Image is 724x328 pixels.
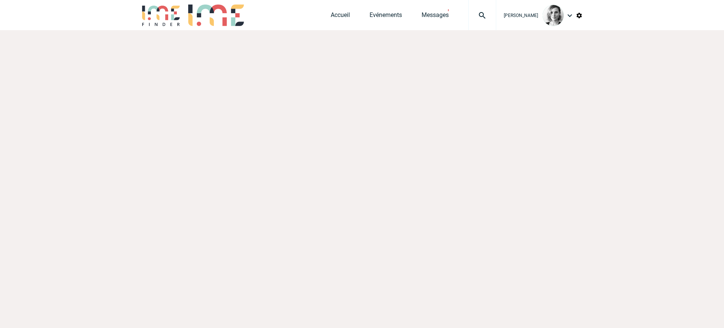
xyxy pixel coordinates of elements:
[543,5,564,26] img: 103019-1.png
[370,11,402,22] a: Evénements
[422,11,449,22] a: Messages
[141,5,181,26] img: IME-Finder
[331,11,350,22] a: Accueil
[504,13,538,18] span: [PERSON_NAME]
